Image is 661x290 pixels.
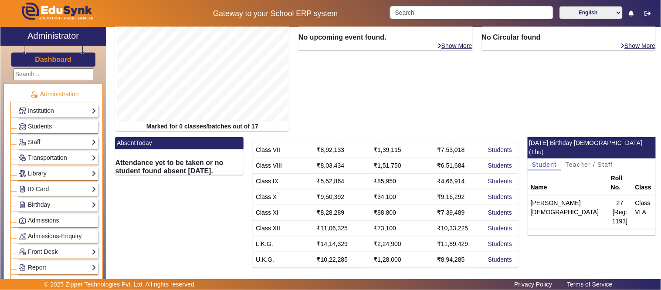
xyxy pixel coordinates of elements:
td: ₹6,51,684 [434,158,485,173]
td: ₹88,800 [370,205,434,220]
a: Privacy Policy [510,279,557,290]
td: ₹11,06,325 [314,220,371,236]
td: ₹1,28,000 [370,252,434,267]
th: Class [632,171,656,196]
span: Students [28,123,52,130]
th: Name [528,171,608,196]
td: Class IX [253,173,314,189]
td: ₹85,950 [370,173,434,189]
a: Students [488,240,512,247]
a: Students [488,209,512,216]
h2: Administrator [27,30,79,41]
td: ₹73,100 [370,220,434,236]
td: Class XI [253,205,314,220]
input: Search... [14,68,93,80]
a: Administrator [0,27,106,46]
td: ₹11,89,429 [434,236,485,252]
td: ₹5,52,864 [314,173,371,189]
td: ₹14,14,329 [314,236,371,252]
a: Show More [437,42,473,50]
td: Class X [253,189,314,205]
a: Terms of Service [563,279,617,290]
h6: No upcoming event found. [298,33,473,41]
div: Marked for 0 classes/batches out of 17 [115,122,289,131]
a: Students [19,121,96,132]
h5: Gateway to your School ERP system [170,9,381,18]
td: [PERSON_NAME][DEMOGRAPHIC_DATA] [528,195,608,229]
td: Class VI A [632,195,656,229]
h6: No Circular found [482,33,656,41]
a: Students [488,146,512,153]
td: ₹4,66,914 [434,173,485,189]
span: Admissions [28,217,59,224]
span: Student [532,162,557,168]
p: © 2025 Zipper Technologies Pvt. Ltd. All rights reserved. [44,280,196,289]
th: Roll No. [608,171,632,196]
td: ₹7,39,489 [434,205,485,220]
td: ₹2,24,900 [370,236,434,252]
td: ₹8,03,434 [314,158,371,173]
input: Search [390,6,553,19]
a: Show More [620,42,656,50]
mat-card-header: AbsentToday [115,137,244,149]
td: ₹9,16,292 [434,189,485,205]
td: ₹9,50,392 [314,189,371,205]
td: ₹8,28,289 [314,205,371,220]
td: ₹1,39,115 [370,142,434,158]
img: Admissions.png [19,217,26,224]
span: Admissions-Enquiry [28,233,82,239]
a: Admissions-Enquiry [19,231,96,241]
a: Students [488,131,512,138]
img: Behavior-reports.png [19,233,26,239]
td: Class VII [253,142,314,158]
a: Students [488,225,512,232]
mat-card-header: [DATE] Birthday [DEMOGRAPHIC_DATA] (Thu) [528,137,656,158]
a: Students [488,256,512,263]
td: ₹7,53,018 [434,142,485,158]
td: U.K.G. [253,252,314,267]
img: Students.png [19,123,26,130]
img: Administration.png [30,91,38,98]
span: Teacher / Staff [566,162,613,168]
a: Admissions [19,216,96,226]
td: ₹8,94,285 [434,252,485,267]
a: Students [488,193,512,200]
a: Students [488,178,512,185]
td: L.K.G. [253,236,314,252]
td: ₹8,92,133 [314,142,371,158]
p: Administration [10,90,98,99]
h3: Dashboard [35,55,71,64]
td: ₹10,22,285 [314,252,371,267]
td: Class VIII [253,158,314,173]
a: Students [488,162,512,169]
td: Class XII [253,220,314,236]
td: 27 [Reg: 1193] [608,195,632,229]
td: ₹34,100 [370,189,434,205]
td: ₹10,33,225 [434,220,485,236]
td: ₹1,51,750 [370,158,434,173]
a: Dashboard [34,55,72,64]
h6: Attendance yet to be taken or no student found absent [DATE]. [115,158,244,175]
